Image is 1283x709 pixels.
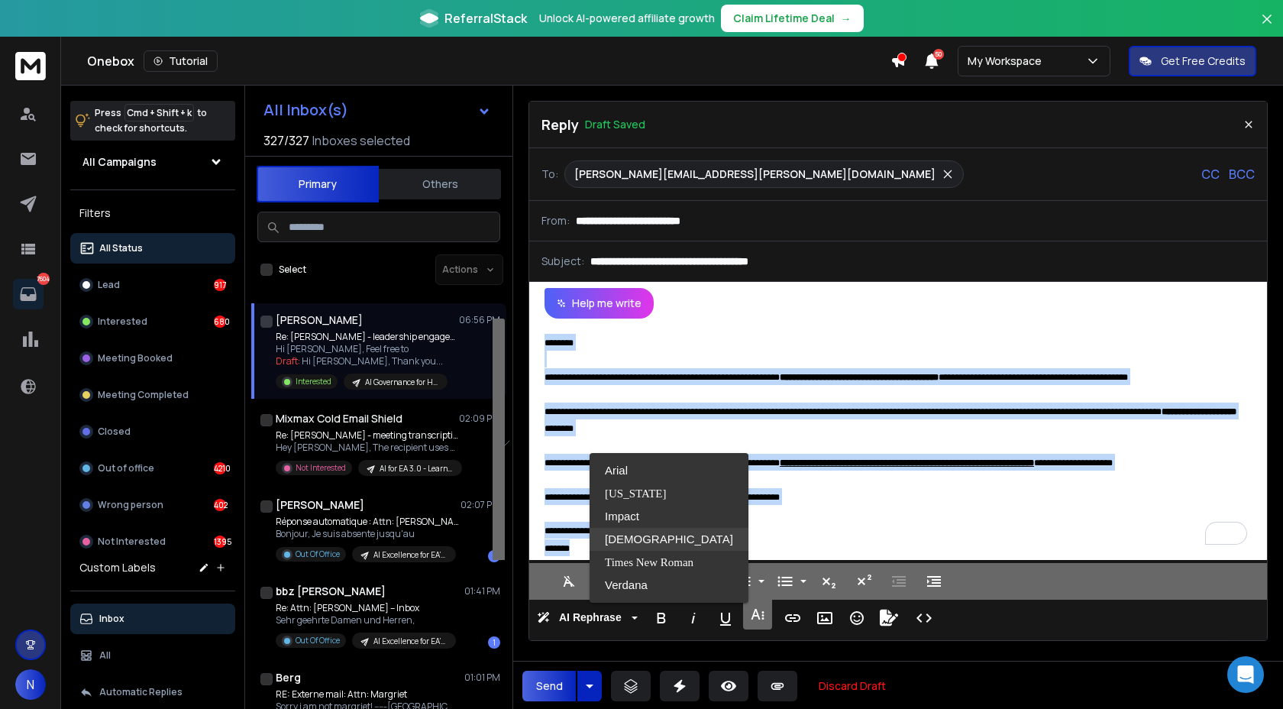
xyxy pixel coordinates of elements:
button: Increase Indent (⌘]) [919,566,949,597]
a: Tahoma [590,528,748,551]
p: Lead [98,279,120,291]
span: 50 [933,49,944,60]
h1: All Inbox(s) [263,102,348,118]
button: Discard Draft [806,671,898,701]
p: AI Excellence for EA's - Keynotive [373,549,447,561]
h1: Mixmax Cold Email Shield [276,411,402,426]
p: Not Interested [98,536,166,548]
p: RE: Externe mail: Attn: Margriet [276,688,459,701]
p: BCC [1229,165,1255,183]
button: N [15,669,46,700]
button: Interested680 [70,306,235,337]
p: Sehr geehrte Damen und Herren, [276,614,456,626]
p: Unlock AI-powered affiliate growth [539,11,715,26]
p: Inbox [99,613,124,625]
button: Meeting Booked [70,343,235,374]
button: All [70,640,235,671]
p: Press to check for shortcuts. [95,105,207,136]
button: Claim Lifetime Deal→ [721,5,864,32]
button: Send [522,671,576,701]
span: Draft: [276,354,300,367]
p: 01:01 PM [464,672,500,684]
h1: Berg [276,670,301,685]
button: Signature [874,603,903,633]
button: Automatic Replies [70,677,235,707]
p: Re: [PERSON_NAME] - meeting transcription [276,429,459,442]
p: Subject: [541,254,584,269]
p: All [99,649,111,662]
p: To: [541,167,558,182]
a: Arial [590,459,748,482]
p: Closed [98,426,131,438]
a: Verdana [590,574,748,597]
h1: [PERSON_NAME] [276,497,364,513]
a: Georgia [590,482,748,505]
p: Meeting Booked [98,352,173,364]
button: Others [379,167,501,201]
p: 02:09 PM [459,413,500,425]
button: Wrong person402 [70,490,235,520]
button: Code View [910,603,939,633]
button: Help me write [545,288,654,319]
div: 4210 [214,462,226,474]
button: Get Free Credits [1129,46,1256,76]
div: 680 [214,316,226,328]
button: AI Rephrase [534,603,641,633]
div: 402 [214,499,226,511]
p: All Status [99,242,143,254]
p: 06:56 PM [459,314,500,326]
button: Primary [257,166,379,202]
div: 1 [488,636,500,649]
button: Unordered List [771,566,800,597]
button: Emoticons [842,603,871,633]
button: Superscript [849,566,878,597]
p: AI for EA 3.0 - Learnova [380,463,453,474]
div: 1 [488,550,500,562]
button: Clear Formatting [554,566,583,597]
p: AI Excellence for EA's - Keynotive [373,636,447,647]
button: Decrease Indent (⌘[) [884,566,913,597]
span: ReferralStack [444,9,527,28]
div: To enrich screen reader interactions, please activate Accessibility in Grammarly extension settings [529,319,1262,560]
a: 7604 [13,279,44,309]
p: Out Of Office [296,549,340,560]
button: All Campaigns [70,147,235,177]
p: Out Of Office [296,635,340,646]
div: 917 [214,279,226,291]
button: Unordered List [797,566,810,597]
p: 7604 [37,273,50,285]
button: Bold (⌘B) [647,603,676,633]
button: Not Interested1395 [70,526,235,557]
h3: Custom Labels [79,560,156,575]
p: Réponse automatique : Attn: [PERSON_NAME] – [276,516,459,528]
p: Automatic Replies [99,686,183,698]
div: Onebox [87,50,890,72]
label: Select [279,264,306,276]
span: AI Rephrase [556,611,625,624]
p: Wrong person [98,499,163,511]
p: AI Governance for HR - Learnova (Dedicated) [365,377,438,388]
button: Lead917 [70,270,235,300]
p: From: [541,213,570,228]
span: 327 / 327 [263,131,309,150]
p: Hey [PERSON_NAME], The recipient uses Mixmax [276,442,459,454]
p: My Workspace [968,53,1048,69]
button: Close banner [1257,9,1277,46]
h1: All Campaigns [82,154,157,170]
button: Meeting Completed [70,380,235,410]
p: Re: [PERSON_NAME] - leadership engagement [276,331,459,343]
h3: Inboxes selected [312,131,410,150]
p: Bonjour, Je suis absente jusqu'au [276,528,459,540]
button: Subscript [814,566,843,597]
button: Inbox [70,604,235,634]
button: Out of office4210 [70,453,235,484]
a: Times New Roman [590,551,748,574]
button: Closed [70,416,235,447]
p: 02:07 PM [461,499,500,511]
p: Meeting Completed [98,389,189,401]
p: Interested [98,316,147,328]
p: Hi [PERSON_NAME], Feel free to [276,343,459,355]
button: All Inbox(s) [251,95,503,125]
